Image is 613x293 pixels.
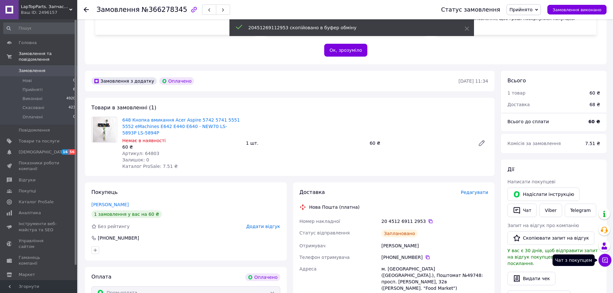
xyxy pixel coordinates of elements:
[300,219,340,224] span: Номер накладної
[539,204,562,217] a: Viber
[19,272,35,278] span: Маркет
[553,254,595,266] div: Чат з покупцем
[19,210,41,216] span: Аналітика
[300,243,326,248] span: Отримувач
[73,87,75,93] span: 6
[19,68,45,74] span: Замовлення
[73,114,75,120] span: 0
[3,23,76,34] input: Пошук
[590,90,600,96] div: 60 ₴
[381,230,418,237] div: Заплановано
[61,149,69,155] span: 16
[381,218,488,224] div: 20 4512 6911 2953
[507,248,598,266] span: У вас є 30 днів, щоб відправити запит на відгук покупцеві, скопіювавши посилання.
[507,102,530,107] span: Доставка
[84,6,89,13] div: Повернутися назад
[507,179,555,184] span: Написати покупцеві
[19,188,36,194] span: Покупці
[122,144,241,150] div: 60 ₴
[97,235,140,241] div: [PHONE_NUMBER]
[461,190,488,195] span: Редагувати
[459,78,488,84] time: [DATE] 11:34
[507,231,594,245] button: Скопіювати запит на відгук
[19,255,60,266] span: Гаманець компанії
[66,96,75,102] span: 4920
[507,166,514,172] span: Дії
[142,6,187,14] span: №366278345
[91,189,118,195] span: Покупець
[507,204,537,217] button: Чат
[122,157,149,162] span: Залишок: 0
[553,7,601,12] span: Замовлення виконано
[300,255,350,260] span: Телефон отримувача
[507,188,580,201] button: Надіслати інструкцію
[21,10,77,15] div: Ваш ID: 2496157
[475,137,488,150] a: Редагувати
[122,151,159,156] span: Артикул: 64803
[73,78,75,84] span: 0
[507,141,561,146] span: Комісія за замовлення
[547,5,607,14] button: Замовлення виконано
[300,266,317,271] span: Адреса
[586,97,604,112] div: 68 ₴
[19,138,60,144] span: Товари та послуги
[19,127,50,133] span: Повідомлення
[19,221,60,233] span: Інструменти веб-майстра та SEO
[97,6,140,14] span: Замовлення
[507,78,526,84] span: Всього
[509,7,533,12] span: Прийнято
[300,189,325,195] span: Доставка
[23,78,32,84] span: Нові
[23,96,42,102] span: Виконані
[324,44,367,57] button: Ок, зрозуміло
[243,139,367,148] div: 1 шт.
[98,224,130,229] span: Без рейтингу
[91,77,157,85] div: Замовлення з додатку
[245,273,280,281] div: Оплачено
[21,4,69,10] span: LapTopParts. Запчастини до ноутбуків та ПК вживані
[23,87,42,93] span: Прийняті
[19,149,66,155] span: [DEMOGRAPHIC_DATA]
[507,223,579,228] span: Запит на відгук про компанію
[19,177,35,183] span: Відгуки
[159,77,194,85] div: Оплачено
[565,204,596,217] a: Telegram
[507,119,549,124] span: Всього до сплати
[122,117,240,135] a: 648 Кнопка вмикання Acer Aspire 5742 5741 5551 5552 eMachines E642 E440 E640 - NEW70 LS-5893P LS-...
[69,105,75,111] span: 423
[91,202,129,207] a: [PERSON_NAME]
[248,24,449,31] div: 20451269112953 скопійовано в буфер обміну
[589,119,600,124] b: 60 ₴
[93,117,116,142] img: 648 Кнопка вмикання Acer Aspire 5742 5741 5551 5552 eMachines E642 E440 E640 - NEW70 LS-5893P LS-...
[91,105,156,111] span: Товари в замовленні (1)
[23,114,43,120] span: Оплачені
[122,164,178,169] span: Каталог ProSale: 7.51 ₴
[308,204,361,210] div: Нова Пошта (платна)
[19,199,53,205] span: Каталог ProSale
[23,105,44,111] span: Скасовані
[19,51,77,62] span: Замовлення та повідомлення
[599,254,611,267] button: Чат з покупцем
[507,90,525,96] span: 1 товар
[19,238,60,250] span: Управління сайтом
[19,40,37,46] span: Головна
[69,149,76,155] span: 56
[91,274,111,280] span: Оплата
[507,272,555,285] button: Видати чек
[367,139,473,148] div: 60 ₴
[585,141,600,146] span: 7.51 ₴
[380,240,489,252] div: [PERSON_NAME]
[246,224,280,229] span: Додати відгук
[19,160,60,172] span: Показники роботи компанії
[381,254,488,261] div: [PHONE_NUMBER]
[122,138,166,143] span: Немає в наявності
[441,6,500,13] div: Статус замовлення
[300,230,350,235] span: Статус відправлення
[91,210,162,218] div: 1 замовлення у вас на 60 ₴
